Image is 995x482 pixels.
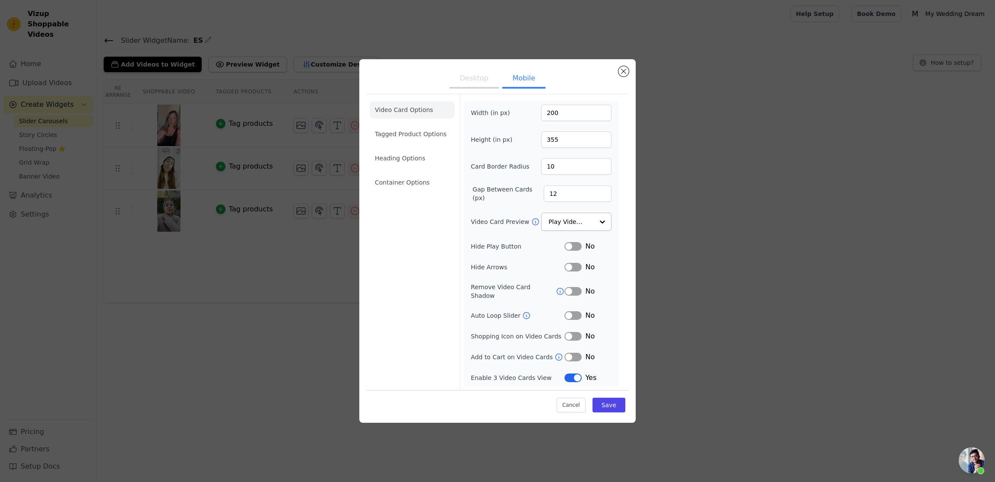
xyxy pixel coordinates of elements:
span: No [585,352,595,362]
label: Gap Between Cards (px) [472,185,544,202]
label: Hide Play Button [471,242,564,251]
span: No [585,310,595,321]
span: No [585,286,595,297]
button: Save [593,398,625,412]
button: Cancel [557,398,586,412]
label: Height (in px) [471,135,518,144]
label: Video Card Preview [471,217,531,226]
label: Card Border Radius [471,162,529,171]
label: Enable 3 Video Cards View [471,373,564,382]
label: Add to Cart on Video Cards [471,353,555,361]
span: Yes [585,373,596,383]
label: Hide Arrows [471,263,564,271]
label: Auto Loop Slider [471,311,522,320]
span: No [585,241,595,252]
div: Aprire la chat [959,447,985,473]
span: No [585,331,595,342]
button: Close modal [618,66,629,77]
label: Shopping Icon on Video Cards [471,332,561,341]
span: No [585,262,595,272]
li: Heading Options [370,150,455,167]
li: Video Card Options [370,101,455,118]
label: Width (in px) [471,109,518,117]
li: Tagged Product Options [370,125,455,143]
label: Remove Video Card Shadow [471,283,556,300]
button: Mobile [502,70,545,89]
button: Desktop [450,70,499,89]
li: Container Options [370,174,455,191]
